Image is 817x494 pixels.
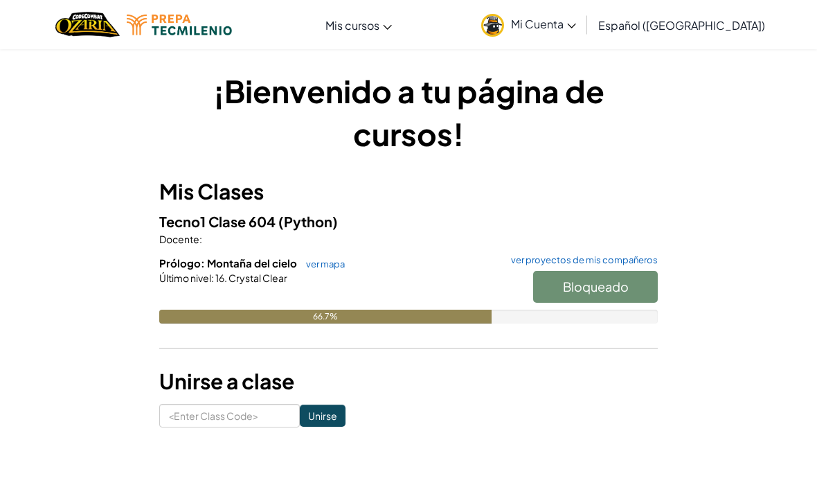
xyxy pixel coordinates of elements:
[227,272,287,284] span: Crystal Clear
[127,15,232,35] img: Tecmilenio logo
[159,404,300,427] input: <Enter Class Code>
[199,233,202,245] span: :
[511,17,576,31] span: Mi Cuenta
[278,213,338,230] span: (Python)
[481,14,504,37] img: avatar
[159,310,492,324] div: 66.7%
[591,6,772,44] a: Español ([GEOGRAPHIC_DATA])
[159,69,658,155] h1: ¡Bienvenido a tu página de cursos!
[325,18,379,33] span: Mis cursos
[55,10,120,39] a: Ozaria by CodeCombat logo
[159,213,278,230] span: Tecno1 Clase 604
[300,405,345,427] input: Unirse
[55,10,120,39] img: Home
[318,6,399,44] a: Mis cursos
[159,366,658,397] h3: Unirse a clase
[159,256,299,270] span: Prólogo: Montaña del cielo
[214,272,227,284] span: 16.
[474,3,583,46] a: Mi Cuenta
[299,258,345,270] a: ver mapa
[598,18,765,33] span: Español ([GEOGRAPHIC_DATA])
[159,233,199,245] span: Docente
[159,272,211,284] span: Último nivel
[211,272,214,284] span: :
[504,256,658,265] a: ver proyectos de mis compañeros
[159,176,658,207] h3: Mis Clases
